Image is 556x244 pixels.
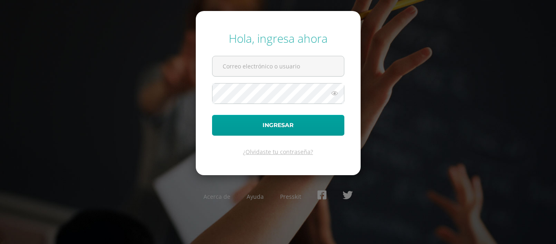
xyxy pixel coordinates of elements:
[243,148,313,156] a: ¿Olvidaste tu contraseña?
[280,193,301,200] a: Presskit
[212,115,344,136] button: Ingresar
[204,193,230,200] a: Acerca de
[247,193,264,200] a: Ayuda
[212,56,344,76] input: Correo electrónico o usuario
[212,31,344,46] div: Hola, ingresa ahora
